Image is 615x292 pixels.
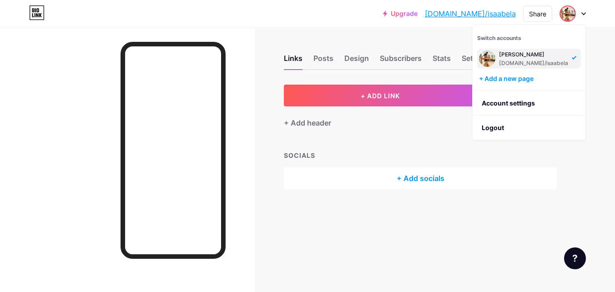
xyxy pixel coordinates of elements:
[425,8,516,19] a: [DOMAIN_NAME]/isaabela
[284,85,477,106] button: + ADD LINK
[284,167,557,189] div: + Add socials
[380,53,422,69] div: Subscribers
[284,117,331,128] div: + Add header
[284,151,557,160] div: SOCIALS
[499,51,568,58] div: [PERSON_NAME]
[479,74,581,83] div: + Add a new page
[473,116,585,140] li: Logout
[313,53,333,69] div: Posts
[560,6,575,21] img: Joao Paulo
[383,10,418,17] a: Upgrade
[433,53,451,69] div: Stats
[284,53,302,69] div: Links
[477,35,521,41] span: Switch accounts
[344,53,369,69] div: Design
[361,92,400,100] span: + ADD LINK
[462,53,491,69] div: Settings
[479,50,495,67] img: Joao Paulo
[529,9,546,19] div: Share
[499,60,568,67] div: [DOMAIN_NAME]/isaabela
[473,91,585,116] a: Account settings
